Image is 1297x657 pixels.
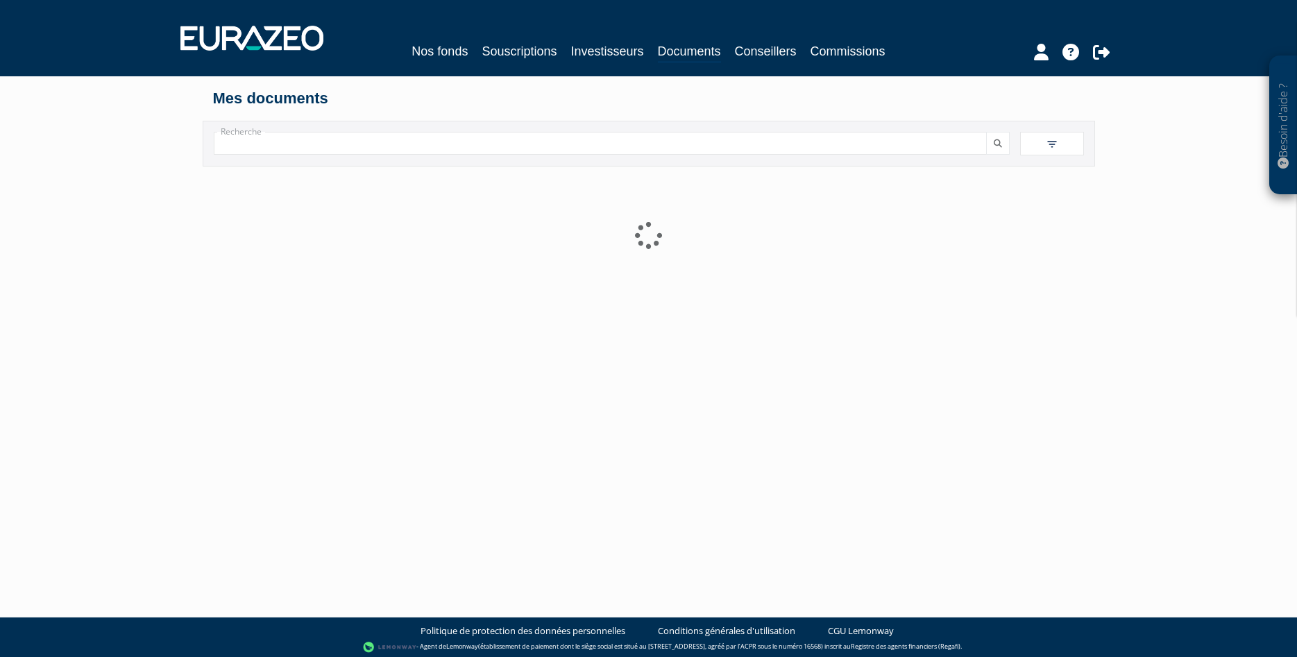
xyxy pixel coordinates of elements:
a: Conseillers [735,42,797,61]
a: Documents [658,42,721,63]
a: Conditions générales d'utilisation [658,624,795,638]
a: Registre des agents financiers (Regafi) [851,642,960,651]
a: Investisseurs [570,42,643,61]
a: Politique de protection des données personnelles [421,624,625,638]
img: logo-lemonway.png [363,640,416,654]
img: filter.svg [1046,138,1058,151]
h4: Mes documents [213,90,1085,107]
img: 1732889491-logotype_eurazeo_blanc_rvb.png [180,26,323,51]
a: Lemonway [446,642,478,651]
a: CGU Lemonway [828,624,894,638]
input: Recherche [214,132,987,155]
p: Besoin d'aide ? [1275,63,1291,188]
a: Nos fonds [412,42,468,61]
a: Commissions [811,42,885,61]
a: Souscriptions [482,42,557,61]
div: - Agent de (établissement de paiement dont le siège social est situé au [STREET_ADDRESS], agréé p... [14,640,1283,654]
